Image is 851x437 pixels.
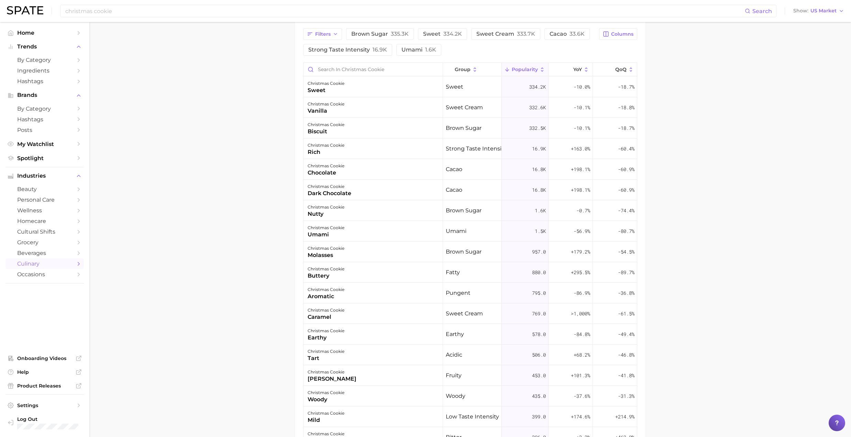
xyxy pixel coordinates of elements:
[455,67,471,72] span: group
[17,355,72,361] span: Onboarding Videos
[17,416,78,422] span: Log Out
[5,42,84,52] button: Trends
[17,116,72,123] span: Hashtags
[532,392,546,400] span: 435.0
[303,283,637,303] button: christmas cookiearomaticpungent795.0-86.9%-36.8%
[793,9,808,13] span: Show
[571,371,590,380] span: +101.3%
[351,31,409,37] span: brown sugar
[308,162,344,170] div: christmas cookie
[17,228,72,235] span: cultural shifts
[446,392,465,400] span: woody
[574,330,590,338] span: -84.8%
[303,406,637,427] button: christmas cookiemildlow taste intensity399.0+174.6%+214.9%
[446,227,466,235] span: umami
[308,251,344,259] div: molasses
[303,262,637,283] button: christmas cookiebutteryfatty880.0+295.5%-89.7%
[599,28,637,40] button: Columns
[308,244,344,253] div: christmas cookie
[303,386,637,406] button: christmas cookiewoodywoody435.0-37.6%-31.3%
[303,242,637,262] button: christmas cookiemolassesbrown sugar957.0+179.2%-54.5%
[308,47,387,53] span: strong taste intensity
[17,155,72,161] span: Spotlight
[618,124,634,132] span: -18.7%
[308,189,351,198] div: dark chocolate
[17,44,72,50] span: Trends
[401,47,436,53] span: umami
[5,27,84,38] a: Home
[618,289,634,297] span: -36.8%
[308,395,344,404] div: woody
[535,206,546,215] span: 1.6k
[17,197,72,203] span: personal care
[308,224,344,232] div: christmas cookie
[618,145,634,153] span: -60.4%
[303,345,637,365] button: christmas cookietartacidic506.0+68.2%-46.8%
[571,268,590,277] span: +295.5%
[5,125,84,135] a: Posts
[571,165,590,173] span: +198.1%
[303,200,637,221] button: christmas cookienuttybrown sugar1.6k-0.7%-74.4%
[5,114,84,125] a: Hashtags
[17,92,72,98] span: Brands
[593,63,637,76] button: QoQ
[7,6,43,14] img: SPATE
[618,371,634,380] span: -41.8%
[574,351,590,359] span: +68.2%
[5,76,84,87] a: Hashtags
[308,272,344,280] div: buttery
[446,206,482,215] span: brown sugar
[5,226,84,237] a: cultural shifts
[618,227,634,235] span: -80.7%
[308,389,344,397] div: christmas cookie
[5,400,84,411] a: Settings
[532,351,546,359] span: 506.0
[611,31,633,37] span: Columns
[618,165,634,173] span: -60.9%
[618,330,634,338] span: -49.4%
[17,186,72,192] span: beauty
[308,121,344,129] div: christmas cookie
[308,182,351,191] div: christmas cookie
[65,5,745,17] input: Search here for a brand, industry, or ingredient
[308,141,344,149] div: christmas cookie
[308,313,344,321] div: caramel
[17,383,72,389] span: Product Releases
[17,173,72,179] span: Industries
[615,67,627,72] span: QoQ
[446,413,499,421] span: low taste intensity
[17,271,72,278] span: occasions
[752,8,772,14] span: Search
[618,103,634,112] span: -18.8%
[308,107,344,115] div: vanilla
[792,7,846,15] button: ShowUS Market
[615,413,634,421] span: +214.9%
[17,141,72,147] span: My Watchlist
[5,216,84,226] a: homecare
[571,186,590,194] span: +198.1%
[532,413,546,421] span: 399.0
[308,416,344,424] div: mild
[5,414,84,432] a: Log out. Currently logged in with e-mail lerae.matz@unilever.com.
[308,231,344,239] div: umami
[17,260,72,267] span: culinary
[446,145,507,153] span: strong taste intensity
[532,371,546,380] span: 453.0
[303,324,637,345] button: christmas cookieearthyearthy578.0-84.8%-49.4%
[529,83,546,91] span: 334.2k
[532,186,546,194] span: 16.8k
[446,103,483,112] span: sweet cream
[308,210,344,218] div: nutty
[574,124,590,132] span: -10.1%
[517,31,535,37] span: 333.7k
[5,103,84,114] a: by Category
[308,354,344,362] div: tart
[446,165,462,173] span: cacao
[446,248,482,256] span: brown sugar
[303,159,637,180] button: christmas cookiechocolatecacao16.8k+198.1%-60.9%
[573,67,582,72] span: YoY
[303,303,637,324] button: christmas cookiecaramelsweet cream769.0>1,000%-61.5%
[5,55,84,65] a: by Category
[303,77,637,97] button: christmas cookiesweetsweet334.2k-10.0%-18.7%
[303,28,342,40] button: Filters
